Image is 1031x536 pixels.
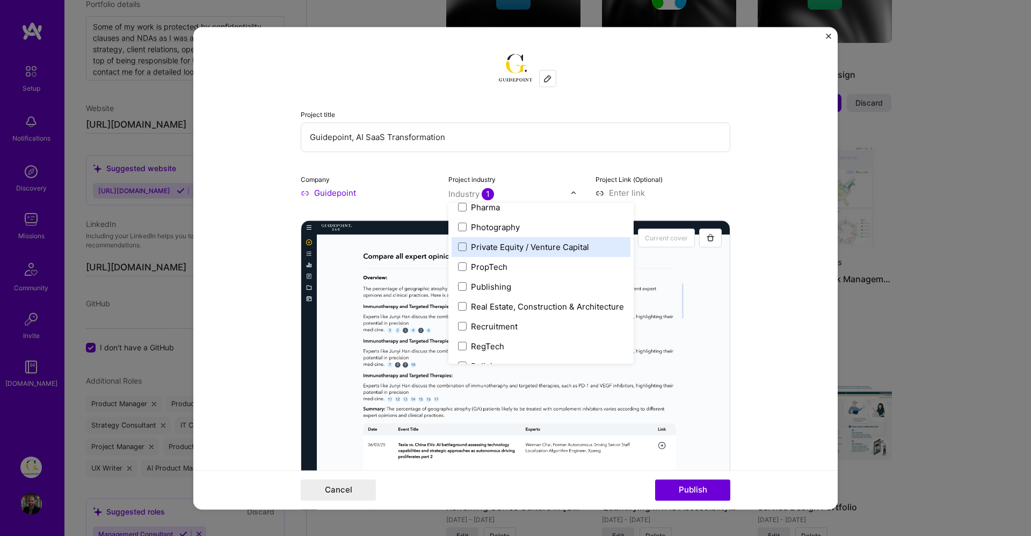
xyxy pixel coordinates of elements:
div: Industry [448,188,494,200]
input: Enter link [596,187,730,199]
div: Recruitment [471,321,518,332]
label: Project title [301,111,335,119]
button: Cancel [301,479,376,501]
img: drop icon [570,189,577,196]
input: Enter the name of the project [301,122,730,152]
div: Edit [540,70,556,86]
div: Real Estate, Construction & Architecture [471,301,624,312]
button: Close [826,33,831,45]
div: Religion [471,361,502,372]
div: Photography [471,222,520,233]
img: Edit [543,74,552,83]
img: Company logo [496,48,535,87]
label: Project Link (Optional) [596,175,663,183]
div: RegTech [471,341,504,352]
span: 1 [482,188,494,200]
button: Publish [655,479,730,501]
div: Private Equity / Venture Capital [471,241,589,253]
label: Company [301,175,330,183]
label: Project industry [448,175,496,183]
div: PropTech [471,261,507,273]
input: Enter name or website [301,187,435,199]
button: Current cover [638,229,695,247]
div: Pharma [471,202,500,213]
img: Trash [706,233,715,242]
div: Publishing [471,281,511,292]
